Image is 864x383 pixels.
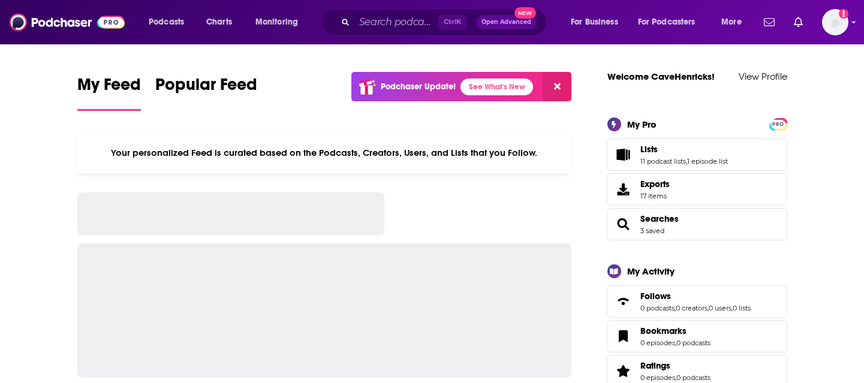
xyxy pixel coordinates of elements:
span: Popular Feed [155,74,257,102]
a: My Feed [77,74,141,111]
a: 0 episodes [640,373,675,382]
span: Open Advanced [481,19,531,25]
a: Follows [640,291,751,301]
a: Lists [612,146,636,163]
img: User Profile [822,9,848,35]
span: , [675,373,676,382]
button: open menu [713,13,757,32]
a: Searches [640,213,679,224]
span: , [686,157,687,165]
a: 0 lists [733,304,751,312]
div: My Activity [627,266,675,277]
a: 0 podcasts [640,304,675,312]
a: 1 episode list [687,157,728,165]
span: , [731,304,733,312]
a: Follows [612,293,636,310]
button: Show profile menu [822,9,848,35]
a: See What's New [460,79,533,95]
svg: Add a profile image [839,9,848,19]
span: Exports [612,181,636,198]
span: New [514,7,536,19]
div: Search podcasts, credits, & more... [333,8,558,36]
input: Search podcasts, credits, & more... [354,13,438,32]
button: open menu [140,13,200,32]
span: Follows [607,285,787,318]
span: Searches [607,208,787,240]
a: Ratings [612,363,636,379]
span: Exports [640,179,670,189]
a: 3 saved [640,227,664,235]
a: 11 podcast lists [640,157,686,165]
a: View Profile [739,71,787,82]
span: Podcasts [149,14,184,31]
a: 0 users [709,304,731,312]
span: Ratings [640,360,670,371]
a: Ratings [640,360,711,371]
span: , [708,304,709,312]
a: Welcome CaveHenricks! [607,71,715,82]
span: , [675,339,676,347]
a: 0 podcasts [676,373,711,382]
a: Show notifications dropdown [789,12,808,32]
span: For Podcasters [638,14,696,31]
button: Open AdvancedNew [476,15,537,29]
span: More [721,14,742,31]
a: Charts [198,13,239,32]
a: PRO [771,119,785,128]
span: , [675,304,676,312]
span: Follows [640,291,671,301]
span: Logged in as CaveHenricks [822,9,848,35]
span: Bookmarks [607,320,787,352]
a: Bookmarks [612,328,636,345]
a: Popular Feed [155,74,257,111]
a: 0 episodes [640,339,675,347]
span: Lists [607,138,787,171]
a: 0 podcasts [676,339,711,347]
p: Podchaser Update! [381,82,456,92]
button: open menu [247,13,314,32]
a: Searches [612,216,636,233]
a: 0 creators [676,304,708,312]
button: open menu [562,13,633,32]
a: Exports [607,173,787,206]
span: My Feed [77,74,141,102]
div: My Pro [627,119,657,130]
span: 17 items [640,192,670,200]
span: Lists [640,144,658,155]
a: Lists [640,144,728,155]
span: For Business [571,14,618,31]
span: Charts [206,14,232,31]
div: Your personalized Feed is curated based on the Podcasts, Creators, Users, and Lists that you Follow. [77,132,572,173]
img: Podchaser - Follow, Share and Rate Podcasts [10,11,125,34]
span: PRO [771,120,785,129]
span: Monitoring [255,14,298,31]
a: Bookmarks [640,325,711,336]
a: Show notifications dropdown [759,12,779,32]
span: Bookmarks [640,325,687,336]
span: Ctrl K [438,14,466,30]
button: open menu [630,13,713,32]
